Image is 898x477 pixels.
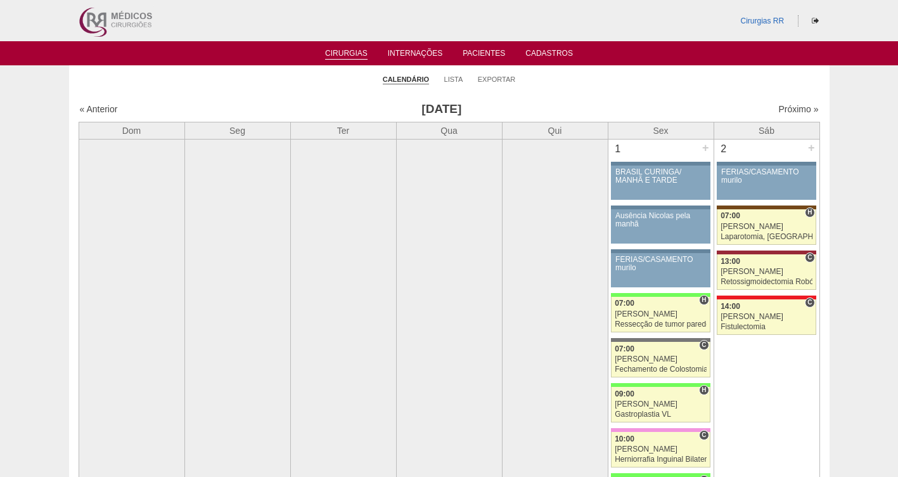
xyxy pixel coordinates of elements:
a: H 07:00 [PERSON_NAME] Laparotomia, [GEOGRAPHIC_DATA], Drenagem, Bridas [717,209,816,245]
th: Qua [396,122,502,139]
div: Ausência Nicolas pela manhã [615,212,706,228]
div: 2 [714,140,734,159]
div: Key: Aviso [611,162,710,166]
a: « Anterior [80,104,118,114]
a: C 10:00 [PERSON_NAME] Herniorrafia Inguinal Bilateral [611,432,710,467]
div: Key: Santa Catarina [611,338,710,342]
i: Sair [812,17,819,25]
a: Cadastros [525,49,573,62]
div: [PERSON_NAME] [721,268,812,276]
th: Dom [79,122,184,139]
span: 07:00 [615,299,634,308]
span: Consultório [699,340,709,350]
div: [PERSON_NAME] [615,445,707,454]
a: Lista [444,75,463,84]
a: H 07:00 [PERSON_NAME] Ressecção de tumor parede abdominal pélvica [611,297,710,332]
div: Key: Santa Joana [717,206,816,209]
div: 1 [608,140,628,159]
div: Key: Albert Einstein [611,428,710,432]
div: Ressecção de tumor parede abdominal pélvica [615,320,707,329]
span: 07:00 [615,344,634,353]
span: Consultório [805,297,814,308]
div: Fechamento de Colostomia ou Enterostomia [615,365,707,374]
span: 14:00 [721,302,740,311]
a: FÉRIAS/CASAMENTO murilo [717,166,816,200]
a: Ausência Nicolas pela manhã [611,209,710,244]
th: Sáb [714,122,819,139]
div: + [700,140,711,156]
div: Key: Brasil [611,473,710,477]
div: Key: Assunção [717,296,816,299]
div: [PERSON_NAME] [615,355,707,363]
a: Próximo » [778,104,818,114]
div: Fistulectomia [721,323,812,331]
div: Gastroplastia VL [615,410,707,419]
div: FÉRIAS/CASAMENTO murilo [721,168,812,185]
div: [PERSON_NAME] [721,313,812,321]
div: Key: Brasil [611,293,710,297]
span: Hospital [699,385,709,395]
span: Hospital [699,295,709,305]
div: FÉRIAS/CASAMENTO murilo [615,256,706,272]
span: Consultório [699,430,709,440]
a: Cirurgias [325,49,368,60]
span: 10:00 [615,435,634,443]
span: 09:00 [615,389,634,398]
span: 13:00 [721,257,740,266]
div: + [806,140,817,156]
span: Hospital [805,207,814,218]
div: Key: Aviso [611,206,710,209]
a: Cirurgias RR [740,16,784,25]
a: Pacientes [463,49,505,62]
a: FÉRIAS/CASAMENTO murilo [611,253,710,287]
div: Key: Aviso [611,249,710,253]
div: Key: Brasil [611,383,710,387]
div: BRASIL CURINGA/ MANHÃ E TARDE [615,168,706,185]
a: C 07:00 [PERSON_NAME] Fechamento de Colostomia ou Enterostomia [611,342,710,377]
h3: [DATE] [257,100,626,119]
div: [PERSON_NAME] [615,310,707,318]
a: C 13:00 [PERSON_NAME] Retossigmoidectomia Robótica [717,254,816,290]
div: [PERSON_NAME] [721,223,812,231]
span: 07:00 [721,211,740,220]
span: Consultório [805,252,814,263]
th: Ter [290,122,396,139]
th: Qui [502,122,608,139]
div: Retossigmoidectomia Robótica [721,278,812,286]
a: Exportar [478,75,516,84]
div: Laparotomia, [GEOGRAPHIC_DATA], Drenagem, Bridas [721,233,812,241]
a: C 14:00 [PERSON_NAME] Fistulectomia [717,299,816,335]
div: Key: Aviso [717,162,816,166]
a: Internações [388,49,443,62]
div: [PERSON_NAME] [615,400,707,408]
div: Key: Sírio Libanês [717,251,816,254]
a: H 09:00 [PERSON_NAME] Gastroplastia VL [611,387,710,422]
a: BRASIL CURINGA/ MANHÃ E TARDE [611,166,710,200]
th: Sex [608,122,714,139]
div: Herniorrafia Inguinal Bilateral [615,455,707,464]
th: Seg [184,122,290,139]
a: Calendário [383,75,429,84]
